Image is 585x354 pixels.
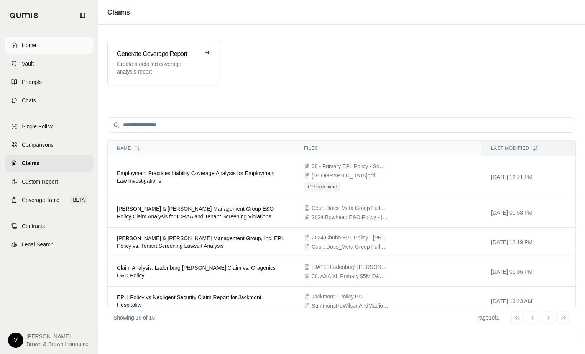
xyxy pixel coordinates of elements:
[10,13,38,18] img: Qumis Logo
[22,97,36,104] span: Chats
[5,92,93,109] a: Chats
[117,235,284,249] span: Jones & Jones Management Group, Inc. EPL Policy vs. Tenant Screening Lawsuit Analysis
[482,287,575,316] td: [DATE] 10:23 AM
[312,272,388,280] span: 00. AXA XL Primary $5M D&O Policy.PDF
[5,218,93,234] a: Contracts
[312,213,388,221] span: 2024 Bowhead E&O Policy - Jones & Jones.PDF
[5,118,93,135] a: Single Policy
[312,172,375,179] span: Shipwreck Island_20250820_132244.pdf
[5,192,93,208] a: Coverage TableBETA
[22,159,39,167] span: Claims
[312,243,388,251] span: Court Docs_Meta Group Full Packet.pdf
[22,196,59,204] span: Coverage Table
[295,141,482,156] th: Files
[22,60,34,67] span: Vault
[304,182,340,192] button: +1 Show more
[5,155,93,172] a: Claims
[5,55,93,72] a: Vault
[22,141,53,149] span: Comparisons
[5,136,93,153] a: Comparisons
[5,236,93,253] a: Legal Search
[482,228,575,257] td: [DATE] 12:19 PM
[482,156,575,198] td: [DATE] 12:21 PM
[117,49,200,59] h3: Generate Coverage Report
[117,60,200,75] p: Create a detailed coverage analysis report
[5,37,93,54] a: Home
[22,241,54,248] span: Legal Search
[8,333,23,348] div: V
[117,170,275,184] span: Employment Practices Liability Coverage Analysis for Employment Law Investigations
[476,314,499,321] div: Page 1 of 1
[22,123,53,130] span: Single Policy
[107,7,130,18] h1: Claims
[312,204,388,212] span: Court Docs_Meta Group Full Packet.pdf
[482,257,575,287] td: [DATE] 01:36 PM
[26,333,89,340] span: [PERSON_NAME]
[482,198,575,228] td: [DATE] 01:58 PM
[117,265,276,279] span: Claim Analysis: Ladenburg Thalmann Claim vs. Oragenics D&O Policy
[71,196,87,204] span: BETA
[22,178,58,185] span: Custom Report
[22,222,45,230] span: Contracts
[26,340,89,348] span: Brown & Brown Insurance
[5,173,93,190] a: Custom Report
[117,206,274,220] span: Jones & Jones Management Group E&O Policy Claim Analysis for ICRAA and Tenant Screening Violations
[22,78,42,86] span: Prompts
[113,314,155,321] p: Showing 15 of 15
[312,302,388,310] span: SummonsReWilsonAndMadionMatter.pdf
[312,293,366,300] span: Jackmont - Policy.PDF
[5,74,93,90] a: Prompts
[491,145,566,151] div: Last modified
[117,145,286,151] div: Name
[22,41,36,49] span: Home
[117,294,261,308] span: EPLI Policy vs Negligent Security Claim Report for Jackmont Hospitality
[312,234,388,241] span: 2024 Chubb EPL Policy - Jones & Jones.PDF
[312,162,388,170] span: 00 - Primary EPL Policy - Sompo - Lucky Strike 2024-2025 - FINAL.PDF
[312,263,388,271] span: 2024-07-08 Ladenburg Thalmann & Co. Inc's Motion to Amend Answer with Exhibit.pdf
[76,9,89,21] button: Collapse sidebar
